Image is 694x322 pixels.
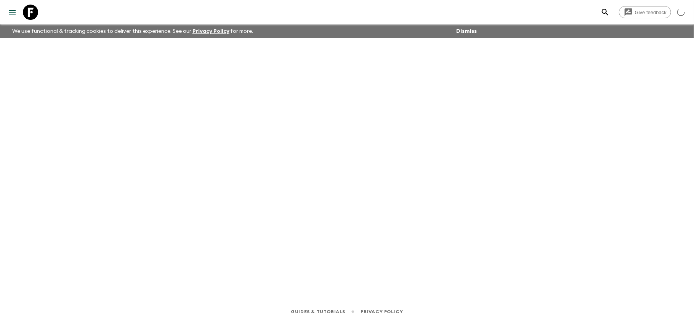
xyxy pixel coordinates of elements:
a: Privacy Policy [361,308,403,316]
button: Dismiss [454,26,479,37]
button: menu [5,5,20,20]
a: Guides & Tutorials [291,308,345,316]
p: We use functional & tracking cookies to deliver this experience. See our for more. [9,24,256,38]
span: Give feedback [631,10,671,15]
a: Privacy Policy [192,29,229,34]
button: search adventures [598,5,613,20]
a: Give feedback [619,6,671,18]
